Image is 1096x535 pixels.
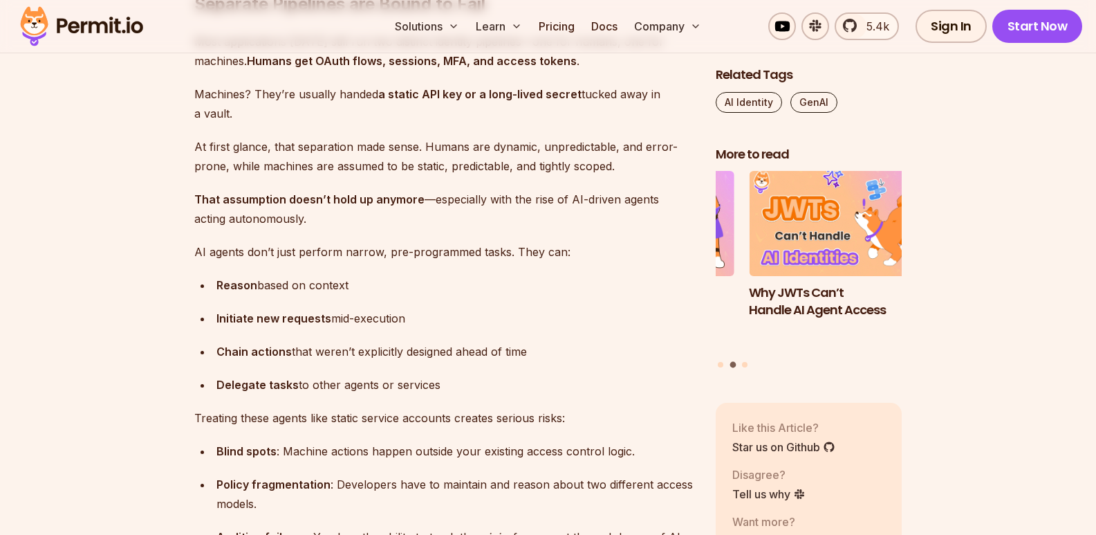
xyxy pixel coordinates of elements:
button: Go to slide 1 [718,362,723,368]
p: At first glance, that separation made sense. Humans are dynamic, unpredictable, and error-prone, ... [194,137,694,176]
button: Go to slide 2 [730,362,736,368]
h3: The Ultimate Guide to MCP Auth: Identity, Consent, and Agent Security [548,284,734,336]
a: Pricing [533,12,580,40]
div: : Machine actions happen outside your existing access control logic. [216,442,694,461]
img: Permit logo [14,3,149,50]
strong: Initiate new requests [216,311,331,325]
strong: a static API key or a long-lived secret [378,87,582,101]
h3: Why JWTs Can’t Handle AI Agent Access [749,284,936,319]
h2: More to read [716,146,902,163]
h2: Related Tags [716,66,902,84]
a: Start Now [992,10,1083,43]
div: that weren’t explicitly designed ahead of time [216,342,694,361]
div: Posts [716,172,902,370]
strong: Humans get OAuth flows, sessions, MFA, and access tokens [247,54,577,68]
div: to other agents or services [216,375,694,395]
a: Docs [586,12,623,40]
div: based on context [216,275,694,295]
button: Solutions [389,12,465,40]
p: Disagree? [732,466,806,483]
span: 5.4k [858,18,889,35]
button: Learn [470,12,528,40]
p: Want more? [732,514,840,530]
p: Treating these agents like static service accounts creates serious risks: [194,408,694,428]
p: Like this Article? [732,419,835,436]
p: Machines? They’re usually handed tucked away in a vault. [194,84,694,123]
strong: Chain actions [216,345,292,359]
a: GenAI [790,92,837,113]
a: Why JWTs Can’t Handle AI Agent AccessWhy JWTs Can’t Handle AI Agent Access [749,172,936,354]
button: Company [629,12,707,40]
div: : Developers have to maintain and reason about two different access models. [216,475,694,514]
a: Tell us why [732,486,806,502]
strong: Reason [216,278,257,292]
strong: That assumption doesn’t hold up anymore [194,192,425,206]
strong: Blind spots [216,444,277,458]
p: —especially with the rise of AI-driven agents acting autonomously. [194,190,694,228]
button: Go to slide 3 [742,362,747,368]
a: Sign In [916,10,987,43]
strong: Delegate tasks [216,378,299,392]
p: AI agents don’t just perform narrow, pre-programmed tasks. They can: [194,242,694,262]
a: Star us on Github [732,439,835,455]
strong: Policy fragmentation [216,478,331,491]
li: 1 of 3 [548,172,734,354]
a: AI Identity [716,92,782,113]
div: mid-execution [216,309,694,328]
li: 2 of 3 [749,172,936,354]
a: 5.4k [835,12,899,40]
img: Why JWTs Can’t Handle AI Agent Access [749,172,936,277]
